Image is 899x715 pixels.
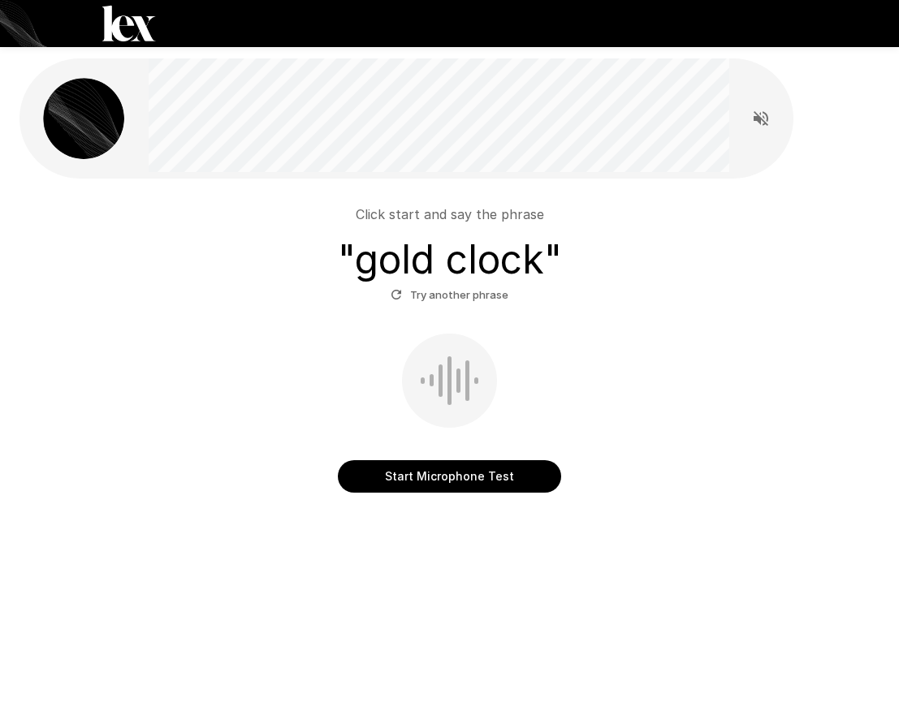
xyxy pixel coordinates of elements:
[745,102,777,135] button: Read questions aloud
[338,460,561,493] button: Start Microphone Test
[43,78,124,159] img: lex_avatar2.png
[338,237,562,282] h3: " gold clock "
[387,282,512,308] button: Try another phrase
[356,205,544,224] p: Click start and say the phrase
